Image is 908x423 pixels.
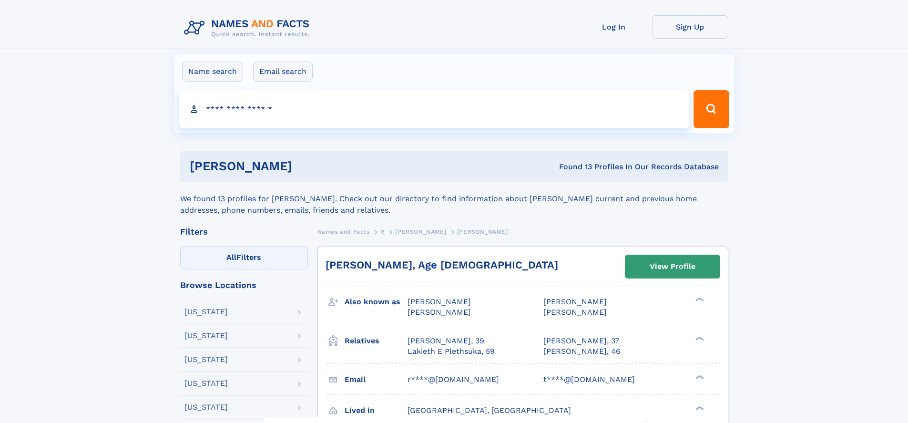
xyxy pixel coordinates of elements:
[380,228,385,235] span: R
[180,247,308,269] label: Filters
[543,336,619,346] a: [PERSON_NAME], 37
[408,297,471,306] span: [PERSON_NAME]
[395,228,446,235] span: [PERSON_NAME]
[408,406,571,415] span: [GEOGRAPHIC_DATA], [GEOGRAPHIC_DATA]
[180,227,308,236] div: Filters
[345,402,408,419] h3: Lived in
[693,374,704,380] div: ❯
[652,15,728,39] a: Sign Up
[576,15,652,39] a: Log In
[408,346,495,357] a: Lakieth E Plethsuka, 59
[184,403,228,411] div: [US_STATE]
[253,62,313,82] label: Email search
[345,371,408,388] h3: Email
[380,226,385,237] a: R
[650,256,695,278] div: View Profile
[408,308,471,317] span: [PERSON_NAME]
[693,405,704,411] div: ❯
[694,90,729,128] button: Search Button
[184,332,228,340] div: [US_STATE]
[543,297,607,306] span: [PERSON_NAME]
[457,228,508,235] span: [PERSON_NAME]
[180,281,308,289] div: Browse Locations
[179,90,690,128] input: search input
[543,346,621,357] a: [PERSON_NAME], 46
[190,160,426,172] h1: [PERSON_NAME]
[180,182,728,216] div: We found 13 profiles for [PERSON_NAME]. Check out our directory to find information about [PERSON...
[345,333,408,349] h3: Relatives
[226,253,236,262] span: All
[693,297,704,303] div: ❯
[625,255,720,278] a: View Profile
[693,335,704,341] div: ❯
[426,162,719,172] div: Found 13 Profiles In Our Records Database
[395,226,446,237] a: [PERSON_NAME]
[184,356,228,363] div: [US_STATE]
[326,259,558,271] a: [PERSON_NAME], Age [DEMOGRAPHIC_DATA]
[408,336,484,346] a: [PERSON_NAME], 39
[345,294,408,310] h3: Also known as
[543,308,607,317] span: [PERSON_NAME]
[182,62,243,82] label: Name search
[184,380,228,387] div: [US_STATE]
[317,226,370,237] a: Names and Facts
[184,308,228,316] div: [US_STATE]
[180,15,317,41] img: Logo Names and Facts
